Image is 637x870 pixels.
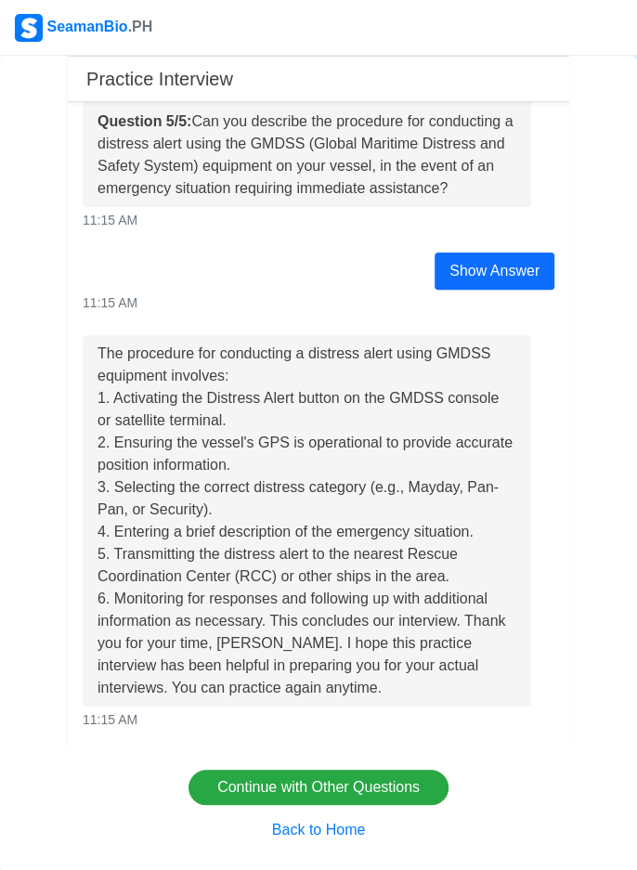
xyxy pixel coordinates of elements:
[435,253,554,290] div: Show Answer
[83,293,554,313] div: 11:15 AM
[188,770,448,805] button: Continue with Other Questions
[86,68,233,90] h5: Practice Interview
[83,710,554,730] div: 11:15 AM
[83,211,554,230] div: 11:15 AM
[97,343,516,699] div: The procedure for conducting a distress alert using GMDSS equipment involves: 1. Activating the D...
[15,14,43,42] img: Logo
[128,19,153,34] span: .PH
[15,14,152,42] div: SeamanBio
[97,113,191,129] strong: Question 5/5:
[249,812,388,848] button: Back to Home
